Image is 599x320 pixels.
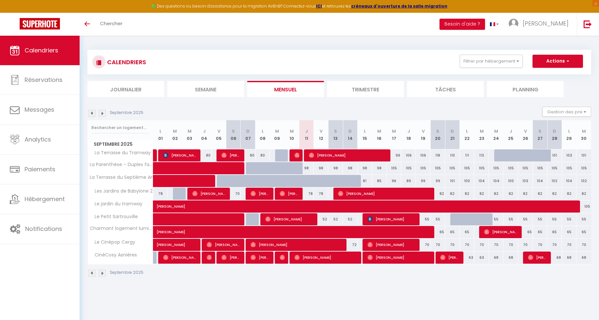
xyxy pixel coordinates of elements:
div: 105 [445,162,460,174]
div: 82 [518,188,533,200]
div: 104 [533,175,548,187]
div: 72 [343,239,358,251]
div: 104 [474,175,489,187]
span: Les Jardins de Babylone 2 [89,188,154,195]
span: [PERSON_NAME] [251,238,344,251]
abbr: V [217,128,220,134]
th: 09 [270,120,285,149]
div: 105 [401,162,416,174]
button: Filtrer par hébergement [460,55,523,68]
th: 27 [533,120,548,149]
span: [PERSON_NAME] [192,187,227,200]
div: 105 [562,162,577,174]
div: 99 [430,175,445,187]
div: 106 [416,149,431,161]
div: 70 [430,239,445,251]
div: 105 [503,162,518,174]
div: 102 [576,175,591,187]
span: [PERSON_NAME] [221,251,241,264]
span: [PERSON_NAME] [523,19,569,28]
div: 70 [460,239,475,251]
div: 98 [314,162,328,174]
abbr: L [262,128,264,134]
div: 82 [576,188,591,200]
div: 98 [343,162,358,174]
abbr: M [494,128,498,134]
abbr: M [582,128,586,134]
abbr: S [436,128,439,134]
div: 70 [226,188,241,200]
th: 17 [387,120,402,149]
th: 19 [416,120,431,149]
div: 101 [547,149,562,161]
div: 85 [372,175,387,187]
th: 25 [503,120,518,149]
div: 81 [358,175,372,187]
input: Rechercher un logement... [91,122,149,134]
a: ... [PERSON_NAME] [504,13,577,36]
div: 82 [460,188,475,200]
div: 104 [489,175,504,187]
div: 55 [430,213,445,225]
span: Le jardin du tramway [89,200,144,208]
abbr: J [510,128,512,134]
li: Journalier [87,81,164,97]
div: 98 [372,162,387,174]
h3: CALENDRIERS [105,55,146,69]
th: 07 [241,120,255,149]
div: 70 [503,239,518,251]
div: 82 [547,188,562,200]
div: 105 [460,162,475,174]
div: 55 [489,213,504,225]
span: [PERSON_NAME] [294,251,358,264]
div: 55 [416,213,431,225]
div: 55 [518,213,533,225]
div: 55 [547,213,562,225]
div: 55 [576,213,591,225]
span: Le Petit Sartrouville [89,213,140,220]
div: 105 [489,162,504,174]
abbr: M [392,128,396,134]
div: 101 [445,175,460,187]
span: La Parenthèse – Duplex familial à 13' [GEOGRAPHIC_DATA] [89,162,154,167]
div: 100 [503,175,518,187]
th: 16 [372,120,387,149]
div: 105 [518,162,533,174]
th: 22 [460,120,475,149]
div: 82 [430,188,445,200]
div: 78 [153,188,168,200]
div: 100 [460,175,475,187]
div: 70 [547,239,562,251]
div: 55 [562,213,577,225]
span: [PERSON_NAME] [280,251,285,264]
div: 52 [314,213,328,225]
span: [PERSON_NAME] [309,149,387,161]
th: 29 [562,120,577,149]
th: 13 [328,120,343,149]
abbr: L [159,128,161,134]
th: 06 [226,120,241,149]
span: [PERSON_NAME] [251,187,270,200]
div: 89 [401,175,416,187]
div: 55 [503,213,518,225]
abbr: S [334,128,337,134]
span: Chercher [100,20,122,27]
span: Septembre 2025 [88,140,153,149]
th: 23 [474,120,489,149]
div: 105 [576,162,591,174]
span: Calendriers [25,46,58,54]
span: [PERSON_NAME] [528,251,548,264]
th: 24 [489,120,504,149]
span: [PERSON_NAME] [265,213,314,225]
div: 70 [416,239,431,251]
span: Le Cinépop Cergy [89,239,137,246]
span: La Terrasse du Septième Art [89,175,154,180]
abbr: M [188,128,192,134]
div: 68 [576,252,591,264]
span: [PERSON_NAME] [484,226,518,238]
div: 82 [489,188,504,200]
div: 78 [314,188,328,200]
th: 30 [576,120,591,149]
span: [PERSON_NAME] [157,197,593,209]
p: Septembre 2025 [110,110,143,116]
